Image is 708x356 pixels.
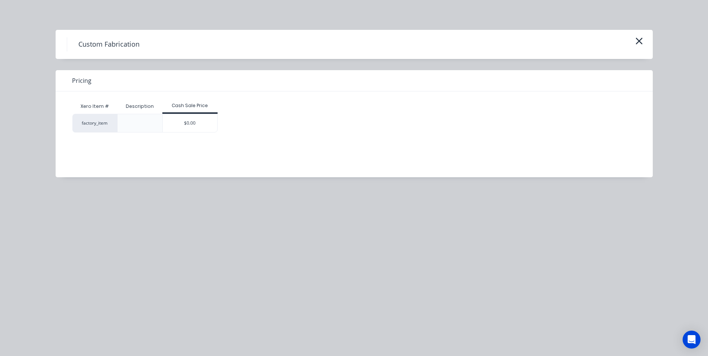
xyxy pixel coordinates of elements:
[120,97,160,116] div: Description
[72,99,117,114] div: Xero Item #
[72,114,117,132] div: factory_item
[683,331,701,349] div: Open Intercom Messenger
[72,76,91,85] span: Pricing
[162,102,218,109] div: Cash Sale Price
[163,114,217,132] div: $0.00
[67,37,151,51] h4: Custom Fabrication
